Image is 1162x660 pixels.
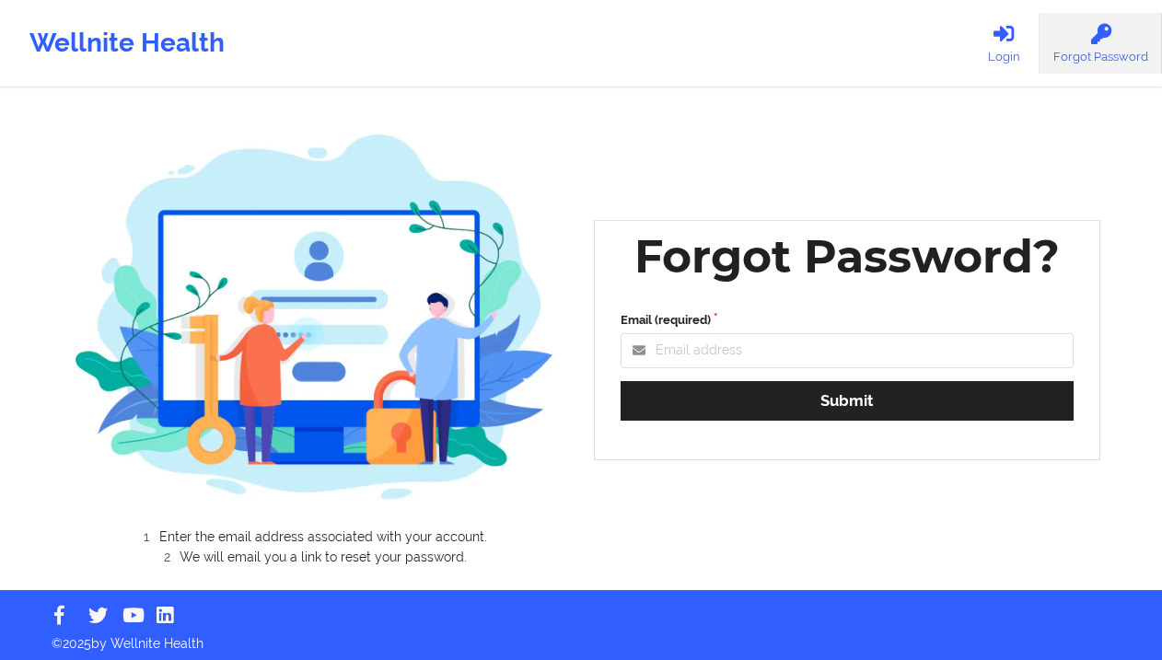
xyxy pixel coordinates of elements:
p: © 2025 by Wellnite Health [39,621,1123,653]
img: wellnite-forgot-password-hero_200.d80a7247.jpg [76,116,556,516]
a: Forgot Password [1040,13,1162,74]
li: We will email you a link to reset your password. [91,547,555,564]
a: Login [968,13,1040,74]
li: Enter the email address associated with your account. [91,529,555,547]
label: Email (required) [621,311,1074,330]
input: Email address [621,333,1074,368]
div: Forgot Password? [634,227,1060,285]
button: Submit [621,381,1074,421]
